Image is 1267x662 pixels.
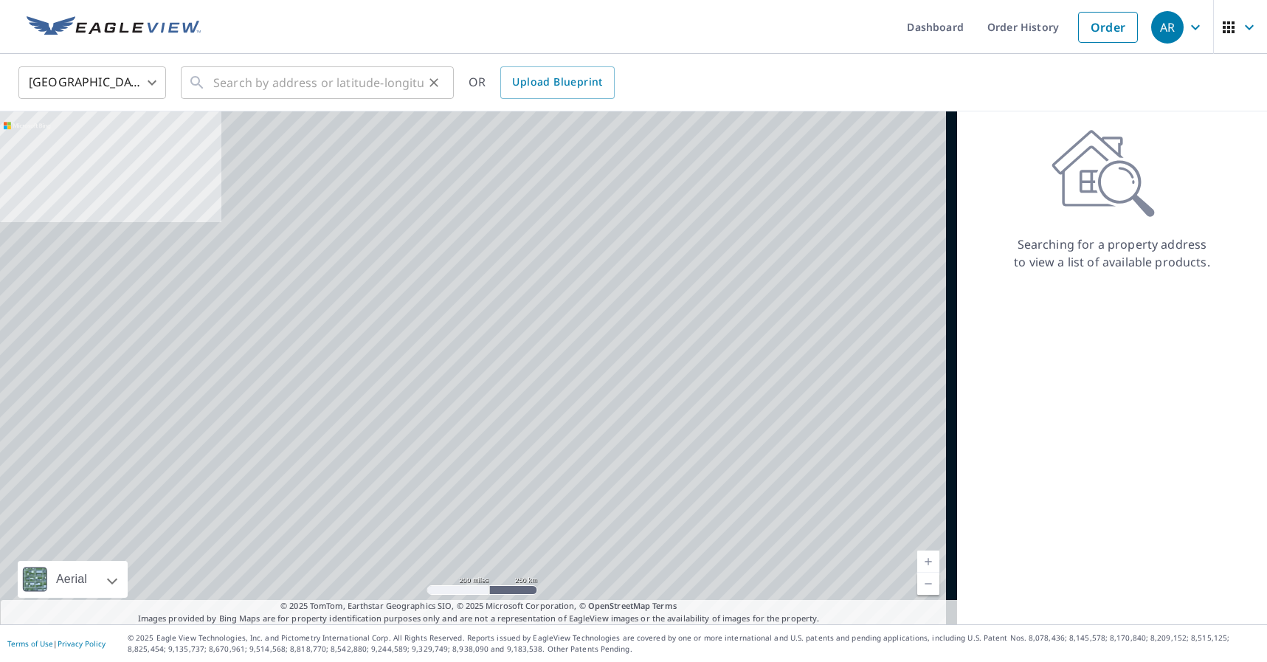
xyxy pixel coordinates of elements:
[52,561,92,598] div: Aerial
[18,62,166,103] div: [GEOGRAPHIC_DATA]
[917,573,939,595] a: Current Level 5, Zoom Out
[1151,11,1184,44] div: AR
[512,73,602,92] span: Upload Blueprint
[424,72,444,93] button: Clear
[128,632,1260,655] p: © 2025 Eagle View Technologies, Inc. and Pictometry International Corp. All Rights Reserved. Repo...
[7,638,53,649] a: Terms of Use
[1013,235,1211,271] p: Searching for a property address to view a list of available products.
[1078,12,1138,43] a: Order
[213,62,424,103] input: Search by address or latitude-longitude
[18,561,128,598] div: Aerial
[588,600,650,611] a: OpenStreetMap
[27,16,201,38] img: EV Logo
[652,600,677,611] a: Terms
[7,639,106,648] p: |
[58,638,106,649] a: Privacy Policy
[469,66,615,99] div: OR
[917,551,939,573] a: Current Level 5, Zoom In
[500,66,614,99] a: Upload Blueprint
[280,600,677,613] span: © 2025 TomTom, Earthstar Geographics SIO, © 2025 Microsoft Corporation, ©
